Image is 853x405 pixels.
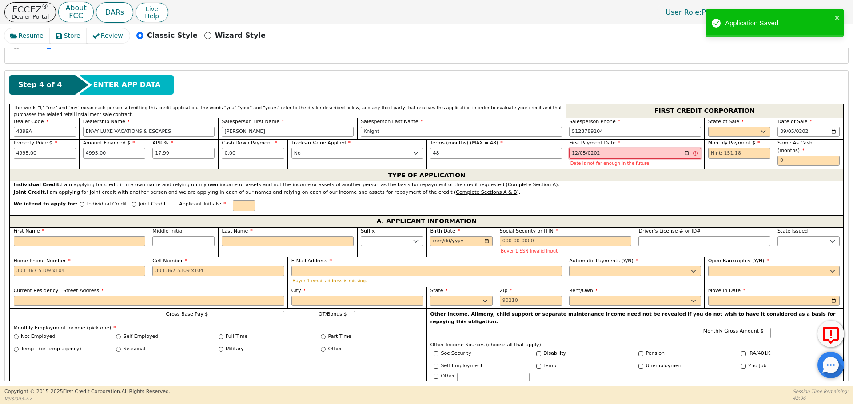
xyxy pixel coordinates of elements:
[817,321,844,347] button: Report Error to FCC
[777,119,812,124] span: Date of Sale
[430,140,498,146] span: Terms (months) (MAX = 48)
[441,373,455,380] label: Other
[4,2,56,22] button: FCCEZ®Dealer Portal
[152,148,215,159] input: xx.xx%
[708,258,769,264] span: Open Bankruptcy (Y/N)
[708,140,760,146] span: Monthly Payment $
[793,388,849,395] p: Session Time Remaining:
[147,30,198,41] p: Classic Style
[14,266,146,277] input: 303-867-5309 x104
[4,388,170,396] p: Copyright © 2015- 2025 First Credit Corporation.
[657,4,738,21] a: User Role:Primary
[226,333,247,341] label: Full Time
[430,228,460,234] span: Birth Date
[740,5,849,19] button: 4399A:[PERSON_NAME]
[14,189,47,195] strong: Joint Credit.
[777,156,840,166] input: 0
[500,288,512,293] span: Zip
[570,161,700,166] p: Date is not far enough in the future
[508,182,556,188] u: Complete Section A
[96,2,133,23] button: DARs
[14,200,78,215] span: We intend to apply for:
[83,119,130,124] span: Dealership Name
[536,351,541,356] input: Y/N
[4,28,50,43] button: Resume
[646,362,684,370] label: Unemployment
[222,228,252,234] span: Last Name
[501,249,630,253] p: Buyer 1 SSN Invalid Input
[21,345,81,353] label: Temp - (or temp agency)
[777,140,813,153] span: Same As Cash (months)
[121,389,170,394] span: All Rights Reserved.
[14,140,57,146] span: Property Price $
[569,119,620,124] span: Salesperson Phone
[441,362,483,370] label: Self Employment
[101,31,123,40] span: Review
[12,5,49,14] p: FCCEZ
[14,258,71,264] span: Home Phone Number
[18,80,62,90] span: Step 4 of 4
[536,364,541,369] input: Y/N
[215,30,266,41] p: Wizard Style
[569,140,620,146] span: First Payment Date
[136,3,168,22] button: LiveHelp
[666,8,702,16] span: User Role :
[834,12,841,23] button: close
[543,362,556,370] label: Temp
[50,28,87,43] button: Store
[64,31,80,40] span: Store
[434,351,438,356] input: Y/N
[145,12,159,20] span: Help
[657,4,738,21] p: Primary
[152,266,284,277] input: 303-867-5309 x104
[179,201,226,207] span: Applicant Initials:
[21,333,55,341] label: Not Employed
[500,236,632,247] input: 000-00-0000
[500,228,558,234] span: Social Security or ITIN
[58,2,93,23] button: AboutFCC
[87,28,130,43] button: Review
[65,12,86,20] p: FCC
[708,119,744,124] span: State of Sale
[152,140,173,146] span: APR %
[93,80,160,90] span: ENTER APP DATA
[430,341,840,349] p: Other Income Sources (choose all that apply)
[377,216,477,227] span: A. APPLICANT INFORMATION
[638,228,701,234] span: Driver’s License # or ID#
[569,258,638,264] span: Automatic Payments (Y/N)
[291,288,306,293] span: City
[319,311,347,317] span: OT/Bonus $
[500,296,562,306] input: 90210
[291,258,332,264] span: E-Mail Address
[14,288,104,293] span: Current Residency - Street Address
[292,278,561,283] p: Buyer 1 email address is missing.
[708,296,840,306] input: YYYY-MM-DD
[166,311,208,317] span: Gross Base Pay $
[14,119,48,124] span: Dealer Code
[793,395,849,401] p: 43:06
[152,228,183,234] span: Middle Initial
[441,350,471,357] label: Soc Security
[646,350,665,357] label: Pension
[124,345,146,353] label: Seasonal
[226,345,244,353] label: Military
[430,311,840,325] p: Other Income. Alimony, child support or separate maintenance income need not be revealed if you d...
[10,104,566,118] div: The words "I," "me" and "my" mean each person submitting this credit application. The words "you"...
[777,228,808,234] span: State Issued
[83,140,135,146] span: Amount Financed $
[748,362,766,370] label: 2nd Job
[291,140,351,146] span: Trade-in Value Applied
[328,345,342,353] label: Other
[14,181,840,189] div: I am applying for credit in my own name and relying on my own income or assets and not the income...
[4,395,170,402] p: Version 3.2.2
[434,364,438,369] input: Y/N
[42,3,48,11] sup: ®
[19,31,44,40] span: Resume
[638,351,643,356] input: Y/N
[14,189,840,196] div: I am applying for joint credit with another person and we are applying in each of our names and r...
